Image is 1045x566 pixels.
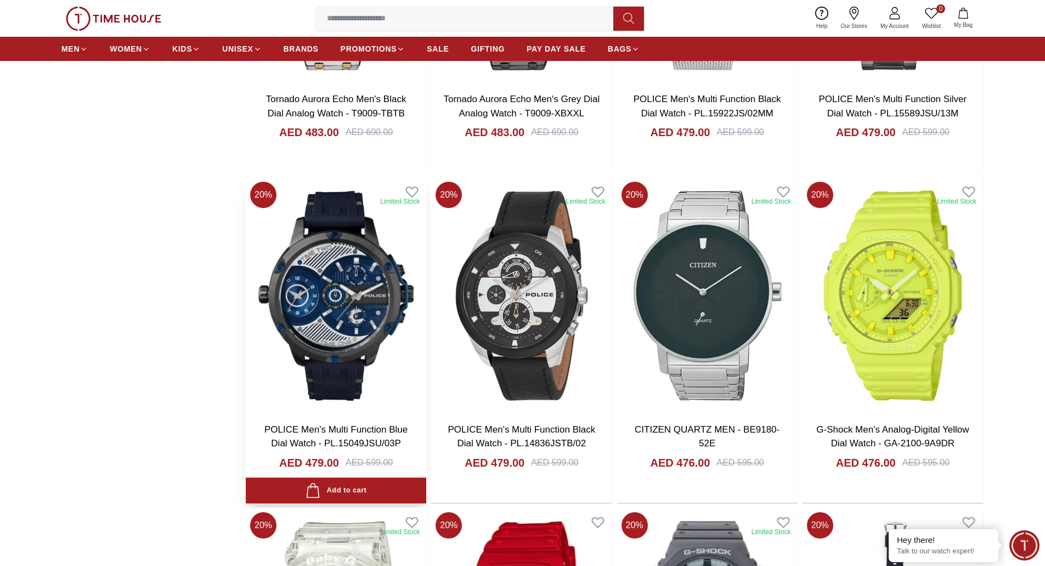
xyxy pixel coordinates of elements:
span: UNISEX [222,43,253,54]
div: AED 690.00 [531,126,578,139]
div: Chat Widget [1009,530,1040,561]
a: Our Stores [834,4,874,32]
a: BRANDS [284,39,319,59]
div: Hey there! [897,535,990,546]
span: PAY DAY SALE [527,43,586,54]
img: CITIZEN QUARTZ MEN - BE9180-52E [617,177,798,413]
a: Tornado Aurora Echo Men's Black Dial Analog Watch - T9009-TBTB [266,94,406,119]
img: POLICE Men's Multi Function Black Dial Watch - PL.14836JSTB/02 [431,177,612,413]
h4: AED 479.00 [836,125,896,140]
a: PROMOTIONS [341,39,405,59]
div: AED 599.00 [902,126,950,139]
a: UNISEX [222,39,261,59]
span: Our Stores [837,22,872,30]
h4: AED 476.00 [651,455,710,470]
img: ... [66,7,161,31]
div: Limited Stock [937,197,976,206]
h4: AED 476.00 [836,455,896,470]
div: AED 595.00 [902,456,950,469]
span: 20 % [250,182,276,208]
span: 20 % [436,512,462,539]
span: 20 % [622,182,648,208]
span: BAGS [608,43,631,54]
div: AED 599.00 [346,456,393,469]
h4: AED 479.00 [465,455,524,470]
span: 0 [936,4,945,13]
a: Tornado Aurora Echo Men's Grey Dial Analog Watch - T9009-XBXXL [443,94,600,119]
span: 20 % [436,182,462,208]
span: 20 % [250,512,276,539]
span: MEN [61,43,80,54]
a: KIDS [172,39,200,59]
a: MEN [61,39,88,59]
img: POLICE Men's Multi Function Blue Dial Watch - PL.15049JSU/03P [246,177,426,413]
a: BAGS [608,39,640,59]
div: Limited Stock [752,197,791,206]
div: AED 595.00 [716,456,764,469]
a: PAY DAY SALE [527,39,586,59]
span: 20 % [807,182,833,208]
h4: AED 483.00 [279,125,339,140]
div: AED 690.00 [346,126,393,139]
span: WOMEN [110,43,142,54]
span: My Bag [950,21,977,29]
h4: AED 479.00 [651,125,710,140]
span: PROMOTIONS [341,43,397,54]
button: My Bag [947,5,979,31]
a: POLICE Men's Multi Function Black Dial Watch - PL.15922JS/02MM [634,94,781,119]
span: Help [812,22,832,30]
button: Add to cart [246,478,426,503]
h4: AED 479.00 [279,455,339,470]
a: WOMEN [110,39,150,59]
a: POLICE Men's Multi Function Silver Dial Watch - PL.15589JSU/13M [819,94,967,119]
a: 0Wishlist [916,4,947,32]
span: My Account [876,22,913,30]
span: 20 % [622,512,648,539]
a: SALE [427,39,449,59]
a: G-Shock Men's Analog-Digital Yellow Dial Watch - GA-2100-9A9DR [816,424,969,449]
span: KIDS [172,43,192,54]
div: Limited Stock [752,528,791,536]
p: Talk to our watch expert! [897,547,990,556]
div: Limited Stock [380,197,420,206]
span: Wishlist [918,22,945,30]
div: AED 599.00 [716,126,764,139]
div: Limited Stock [566,197,605,206]
a: GIFTING [471,39,505,59]
a: POLICE Men's Multi Function Black Dial Watch - PL.14836JSTB/02 [448,424,596,449]
span: 20 % [807,512,833,539]
span: BRANDS [284,43,319,54]
span: SALE [427,43,449,54]
span: GIFTING [471,43,505,54]
div: Limited Stock [380,528,420,536]
h4: AED 483.00 [465,125,524,140]
a: CITIZEN QUARTZ MEN - BE9180-52E [635,424,779,449]
img: G-Shock Men's Analog-Digital Yellow Dial Watch - GA-2100-9A9DR [803,177,983,413]
div: Add to cart [306,483,366,498]
a: Help [810,4,834,32]
div: AED 599.00 [531,456,578,469]
a: POLICE Men's Multi Function Blue Dial Watch - PL.15049JSU/03P [264,424,408,449]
